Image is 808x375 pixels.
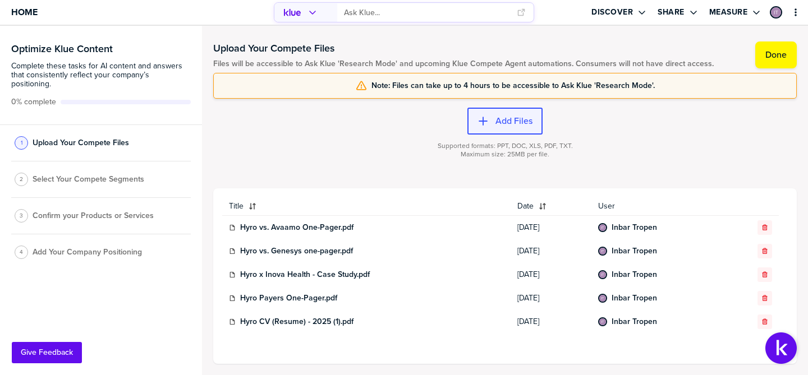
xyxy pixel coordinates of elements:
[599,318,606,325] img: b39a2190198b6517de1ec4d8db9dc530-sml.png
[20,248,23,256] span: 4
[21,138,22,147] span: 1
[438,142,573,150] span: Supported formats: PPT, DOC, XLS, PDF, TXT.
[599,271,606,278] img: b39a2190198b6517de1ec4d8db9dc530-sml.png
[495,115,532,127] label: Add Files
[20,211,23,220] span: 3
[598,223,607,232] div: Inbar Tropen
[517,294,585,303] span: [DATE]
[240,223,353,232] a: Hyro vs. Avaamo One-Pager.pdf
[612,294,657,303] a: Inbar Tropen
[33,138,129,147] span: Upload Your Compete Files
[33,175,144,184] span: Select Your Compete Segments
[517,223,585,232] span: [DATE]
[591,7,633,17] label: Discover
[598,247,607,256] div: Inbar Tropen
[12,342,82,363] button: Give Feedback
[371,81,655,90] span: Note: Files can take up to 4 hours to be accessible to Ask Klue 'Research Mode'.
[598,294,607,303] div: Inbar Tropen
[612,317,657,326] a: Inbar Tropen
[517,247,585,256] span: [DATE]
[11,62,191,89] span: Complete these tasks for AI content and answers that consistently reflect your company’s position...
[599,295,606,302] img: b39a2190198b6517de1ec4d8db9dc530-sml.png
[229,202,244,211] span: Title
[344,3,510,22] input: Ask Klue...
[765,49,787,61] label: Done
[709,7,748,17] label: Measure
[11,7,38,17] span: Home
[240,270,370,279] a: Hyro x Inova Health - Case Study.pdf
[213,41,714,55] h1: Upload Your Compete Files
[33,248,142,257] span: Add Your Company Positioning
[11,98,56,107] span: Active
[769,5,783,20] a: Edit Profile
[517,202,534,211] span: Date
[771,7,781,17] img: b39a2190198b6517de1ec4d8db9dc530-sml.png
[461,150,549,159] span: Maximum size: 25MB per file.
[658,7,685,17] label: Share
[770,6,782,18] div: Inbar Tropen
[612,247,657,256] a: Inbar Tropen
[213,59,714,68] span: Files will be accessible to Ask Klue 'Research Mode' and upcoming Klue Compete Agent automations....
[612,223,657,232] a: Inbar Tropen
[240,294,337,303] a: Hyro Payers One-Pager.pdf
[11,44,191,54] h3: Optimize Klue Content
[240,247,353,256] a: Hyro vs. Genesys one-pager.pdf
[33,211,154,220] span: Confirm your Products or Services
[517,270,585,279] span: [DATE]
[765,332,797,364] button: Open Support Center
[20,175,23,183] span: 2
[599,224,606,231] img: b39a2190198b6517de1ec4d8db9dc530-sml.png
[612,270,657,279] a: Inbar Tropen
[598,317,607,326] div: Inbar Tropen
[517,317,585,326] span: [DATE]
[598,202,720,211] span: User
[599,248,606,254] img: b39a2190198b6517de1ec4d8db9dc530-sml.png
[240,317,353,326] a: Hyro CV (Resume) - 2025 (1).pdf
[598,270,607,279] div: Inbar Tropen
